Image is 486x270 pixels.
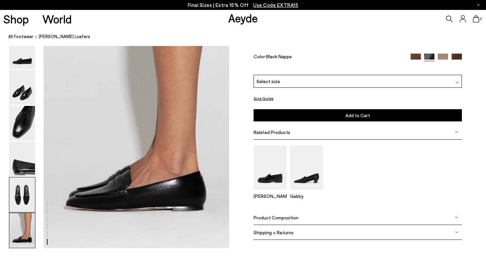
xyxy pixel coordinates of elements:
span: Shipping + Returns [254,230,294,235]
img: Leon Loafers [254,146,287,190]
a: Gabby Almond-Toe Loafers Gabby [290,185,323,199]
p: [PERSON_NAME] [254,193,287,199]
img: svg%3E [456,81,459,84]
img: Alfie Leather Loafers - Image 6 [9,213,35,248]
button: Add to Cart [254,109,462,121]
img: Alfie Leather Loafers - Image 5 [9,177,35,212]
span: Navigate to /collections/ss25-final-sizes [253,2,298,8]
p: Gabby [290,193,323,199]
img: svg%3E [455,131,458,134]
a: 0 [473,15,479,22]
img: svg%3E [455,231,458,234]
button: Size Guide [254,94,273,103]
img: Gabby Almond-Toe Loafers [290,146,323,190]
span: Product Composition [254,215,299,220]
span: 0 [479,17,483,21]
p: Final Sizes | Extra 15% Off [188,1,299,9]
img: Alfie Leather Loafers - Image 1 [9,34,35,69]
img: svg%3E [455,216,458,219]
img: Alfie Leather Loafers - Image 3 [9,106,35,141]
a: World [42,13,72,25]
span: Related Products [254,129,290,135]
span: Select size [257,78,280,85]
a: All Footwear [8,33,33,40]
span: [PERSON_NAME] Loafers [39,33,90,40]
span: Black Nappa [266,54,292,59]
a: Aeyde [228,11,258,25]
img: Alfie Leather Loafers - Image 4 [9,142,35,176]
span: Add to Cart [345,112,370,118]
nav: breadcrumb [8,28,486,46]
a: Shop [3,13,29,25]
div: Color: [254,54,404,61]
a: Leon Loafers [PERSON_NAME] [254,185,287,199]
img: Alfie Leather Loafers - Image 2 [9,70,35,105]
